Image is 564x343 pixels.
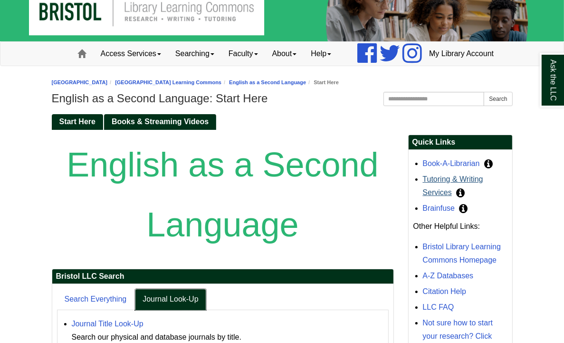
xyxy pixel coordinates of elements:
[422,42,501,66] a: My Library Account
[52,114,103,130] a: Start Here
[135,289,206,310] a: Journal Look-Up
[423,272,474,280] a: A-Z Databases
[52,113,513,129] div: Guide Pages
[423,243,501,264] a: Bristol Library Learning Commons Homepage
[423,287,467,295] a: Citation Help
[72,320,143,328] a: Journal Title Look-Up
[59,118,96,126] span: Start Here
[304,42,338,66] a: Help
[229,79,306,85] a: English as a Second Language
[423,303,454,311] a: LLC FAQ
[57,289,134,310] a: Search Everything
[112,118,209,126] span: Books & Streaming Videos
[409,135,512,150] h2: Quick Links
[306,78,339,87] li: Start Here
[423,175,483,196] a: Tutoring & Writing Services
[423,204,455,212] a: Brainfuse
[52,78,513,87] nav: breadcrumb
[52,79,108,85] a: [GEOGRAPHIC_DATA]
[265,42,304,66] a: About
[423,159,480,167] a: Book-A-Librarian
[67,146,378,244] span: English as a Second Language
[104,114,216,130] a: Books & Streaming Videos
[484,92,512,106] button: Search
[52,269,393,284] h2: Bristol LLC Search
[52,92,513,105] h1: English as a Second Language: Start Here
[413,220,507,233] p: Other Helpful Links:
[94,42,168,66] a: Access Services
[221,42,265,66] a: Faculty
[168,42,221,66] a: Searching
[115,79,221,85] a: [GEOGRAPHIC_DATA] Learning Commons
